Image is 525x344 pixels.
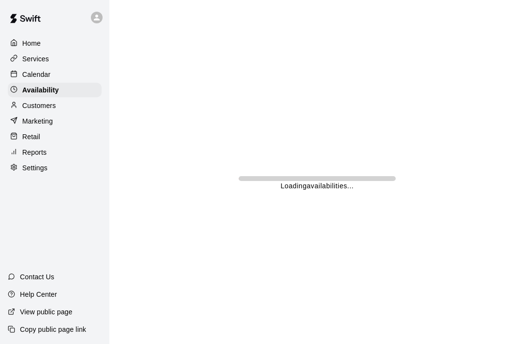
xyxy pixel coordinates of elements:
[8,67,102,82] a: Calendar
[22,54,49,64] p: Services
[8,83,102,97] a: Availability
[8,98,102,113] a: Customers
[20,325,86,334] p: Copy public page link
[20,307,72,317] p: View public page
[8,161,102,175] a: Settings
[22,38,41,48] p: Home
[8,129,102,144] a: Retail
[22,85,59,95] p: Availability
[20,272,54,282] p: Contact Us
[22,116,53,126] p: Marketing
[8,52,102,66] a: Services
[22,163,48,173] p: Settings
[8,145,102,160] a: Reports
[22,147,47,157] p: Reports
[20,290,57,299] p: Help Center
[280,181,353,191] p: Loading availabilities ...
[8,114,102,128] a: Marketing
[8,36,102,51] a: Home
[22,101,56,110] p: Customers
[22,132,40,142] p: Retail
[22,70,51,79] p: Calendar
